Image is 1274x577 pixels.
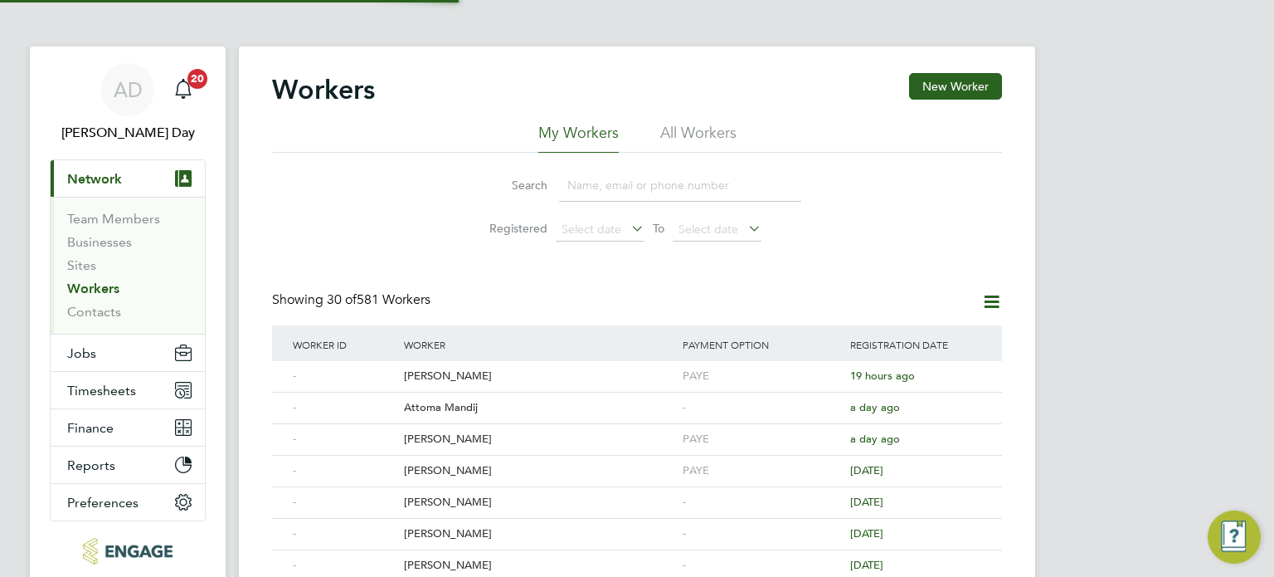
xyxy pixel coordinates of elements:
[50,123,206,143] span: Amie Day
[400,456,678,487] div: [PERSON_NAME]
[850,558,883,572] span: [DATE]
[562,222,621,237] span: Select date
[678,519,846,550] div: -
[51,484,205,521] button: Preferences
[272,73,375,106] h2: Workers
[272,291,434,309] div: Showing
[289,392,985,406] a: -Attoma Mandij-a day ago
[678,361,846,392] div: PAYE
[289,325,400,364] div: Worker ID
[67,457,115,473] span: Reports
[114,79,143,100] span: AD
[67,281,119,296] a: Workers
[846,325,985,364] div: Registration Date
[67,420,114,436] span: Finance
[327,291,357,308] span: 30 of
[289,487,985,501] a: -[PERSON_NAME]-[DATE]
[400,519,678,550] div: [PERSON_NAME]
[51,409,205,446] button: Finance
[400,361,678,392] div: [PERSON_NAME]
[289,550,985,564] a: -[PERSON_NAME]-[DATE]
[289,361,400,392] div: -
[648,218,669,239] span: To
[167,63,200,116] a: 20
[909,73,1002,100] button: New Worker
[678,456,846,487] div: PAYE
[678,487,846,518] div: -
[289,424,400,455] div: -
[400,325,678,364] div: Worker
[289,360,985,374] a: -[PERSON_NAME]PAYE19 hours ago
[67,171,122,187] span: Network
[850,400,900,414] span: a day ago
[289,423,985,438] a: -[PERSON_NAME]PAYEa day ago
[473,178,547,193] label: Search
[289,487,400,518] div: -
[559,169,801,202] input: Name, email or phone number
[850,526,883,540] span: [DATE]
[850,432,900,446] span: a day ago
[538,123,619,153] li: My Workers
[289,393,400,423] div: -
[51,160,205,197] button: Network
[67,345,96,361] span: Jobs
[678,424,846,455] div: PAYE
[51,372,205,408] button: Timesheets
[51,335,205,371] button: Jobs
[850,495,883,509] span: [DATE]
[289,519,400,550] div: -
[400,424,678,455] div: [PERSON_NAME]
[67,304,121,320] a: Contacts
[67,495,139,511] span: Preferences
[187,69,207,89] span: 20
[289,518,985,532] a: -[PERSON_NAME]-[DATE]
[67,383,136,399] span: Timesheets
[289,456,400,487] div: -
[289,455,985,469] a: -[PERSON_NAME]PAYE[DATE]
[67,234,132,250] a: Businesses
[50,538,206,565] a: Go to home page
[400,393,678,423] div: Attoma Mandij
[400,487,678,518] div: [PERSON_NAME]
[850,463,883,477] span: [DATE]
[83,538,172,565] img: morganhunt-logo-retina.png
[1208,511,1261,564] button: Engage Resource Center
[327,291,430,308] span: 581 Workers
[50,63,206,143] a: AD[PERSON_NAME] Day
[660,123,737,153] li: All Workers
[51,197,205,334] div: Network
[678,222,738,237] span: Select date
[678,325,846,364] div: Payment Option
[67,211,160,227] a: Team Members
[473,221,547,236] label: Registered
[678,393,846,423] div: -
[850,369,915,383] span: 19 hours ago
[51,447,205,483] button: Reports
[67,257,96,273] a: Sites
